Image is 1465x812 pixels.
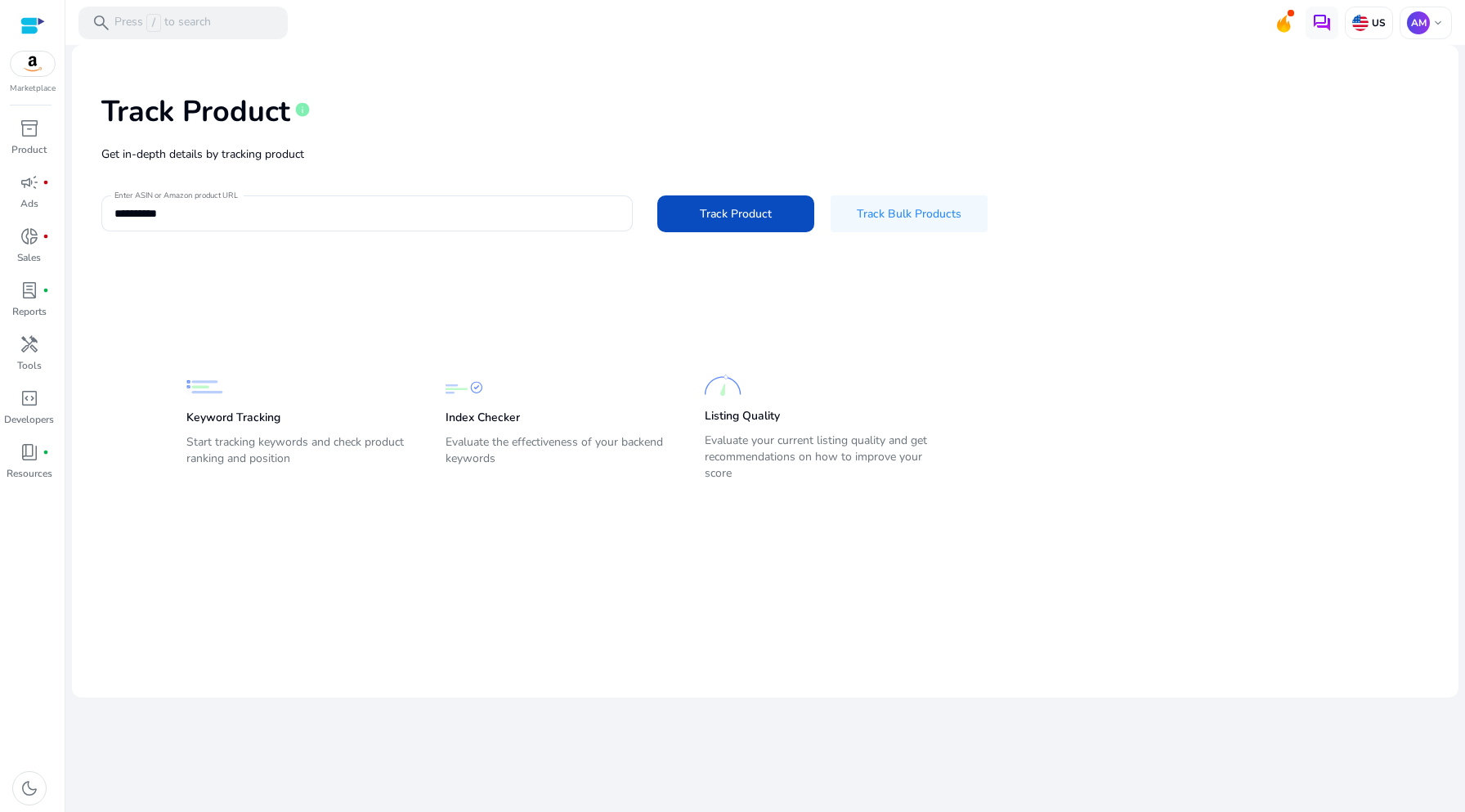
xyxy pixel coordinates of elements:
span: search [92,13,111,33]
span: fiber_manual_record [43,449,49,455]
span: / [146,14,161,32]
span: Track Bulk Products [857,205,961,222]
h1: Track Product [101,94,290,129]
p: Developers [4,412,54,427]
span: Track Product [700,205,772,222]
button: Track Bulk Products [831,195,988,232]
p: Marketplace [10,83,56,95]
p: Index Checker [446,410,520,426]
span: fiber_manual_record [43,233,49,240]
img: Keyword Tracking [186,369,223,406]
span: campaign [20,173,39,192]
p: US [1369,16,1386,29]
span: handyman [20,334,39,354]
button: Track Product [657,195,814,232]
span: info [294,101,311,118]
img: amazon.svg [11,52,55,76]
mat-label: Enter ASIN or Amazon product URL [114,190,238,201]
p: Evaluate your current listing quality and get recommendations on how to improve your score [705,433,931,482]
span: inventory_2 [20,119,39,138]
p: Resources [7,466,52,481]
p: Start tracking keywords and check product ranking and position [186,434,413,480]
p: Ads [20,196,38,211]
p: Product [11,142,47,157]
span: fiber_manual_record [43,287,49,294]
span: fiber_manual_record [43,179,49,186]
p: Listing Quality [705,408,780,424]
p: AM [1407,11,1430,34]
p: Get in-depth details by tracking product [101,146,1429,163]
img: Index Checker [446,369,482,406]
p: Keyword Tracking [186,410,280,426]
p: Press to search [114,14,211,32]
p: Sales [17,250,41,265]
p: Evaluate the effectiveness of your backend keywords [446,434,672,480]
img: Listing Quality [705,367,741,404]
span: book_4 [20,442,39,462]
span: dark_mode [20,778,39,798]
img: us.svg [1352,15,1369,31]
span: lab_profile [20,280,39,300]
p: Tools [17,358,42,373]
span: keyboard_arrow_down [1431,16,1445,29]
p: Reports [12,304,47,319]
span: donut_small [20,227,39,246]
span: code_blocks [20,388,39,408]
